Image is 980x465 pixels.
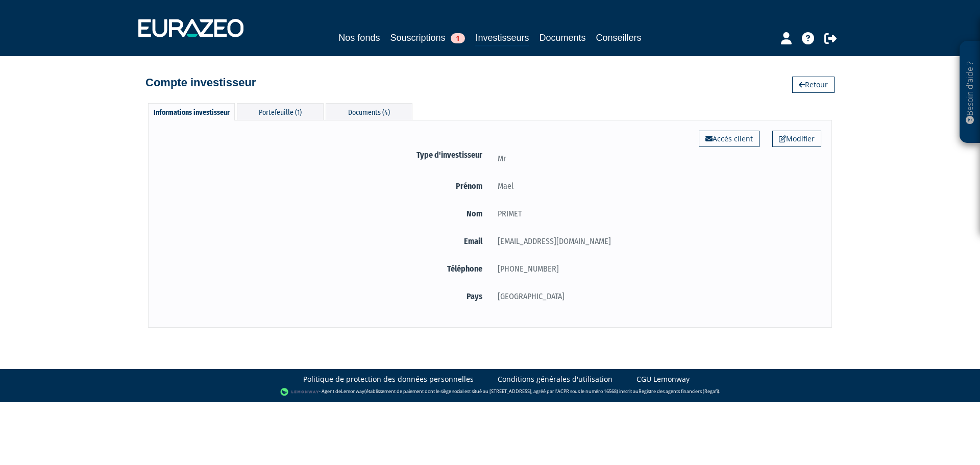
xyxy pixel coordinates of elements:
div: Informations investisseur [148,103,235,120]
a: Conditions générales d'utilisation [498,374,612,384]
h4: Compte investisseur [145,77,256,89]
div: Documents (4) [326,103,412,120]
a: Politique de protection des données personnelles [303,374,474,384]
label: Téléphone [159,262,490,275]
div: Mr [490,152,821,165]
a: Retour [792,77,835,93]
label: Pays [159,290,490,303]
p: Besoin d'aide ? [964,46,976,138]
div: Portefeuille (1) [237,103,324,120]
div: [GEOGRAPHIC_DATA] [490,290,821,303]
a: Souscriptions1 [390,31,465,45]
a: Documents [540,31,586,45]
a: Lemonway [341,388,364,395]
div: - Agent de (établissement de paiement dont le siège social est situé au [STREET_ADDRESS], agréé p... [10,387,970,397]
div: Mael [490,180,821,192]
a: Investisseurs [475,31,529,46]
img: 1732889491-logotype_eurazeo_blanc_rvb.png [138,19,243,37]
label: Type d'investisseur [159,149,490,161]
div: [EMAIL_ADDRESS][DOMAIN_NAME] [490,235,821,248]
a: Modifier [772,131,821,147]
a: Accès client [699,131,759,147]
a: CGU Lemonway [636,374,690,384]
div: PRIMET [490,207,821,220]
label: Nom [159,207,490,220]
a: Nos fonds [338,31,380,45]
a: Registre des agents financiers (Regafi) [639,388,719,395]
span: 1 [451,33,465,43]
a: Conseillers [596,31,642,45]
label: Email [159,235,490,248]
img: logo-lemonway.png [280,387,320,397]
label: Prénom [159,180,490,192]
div: [PHONE_NUMBER] [490,262,821,275]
